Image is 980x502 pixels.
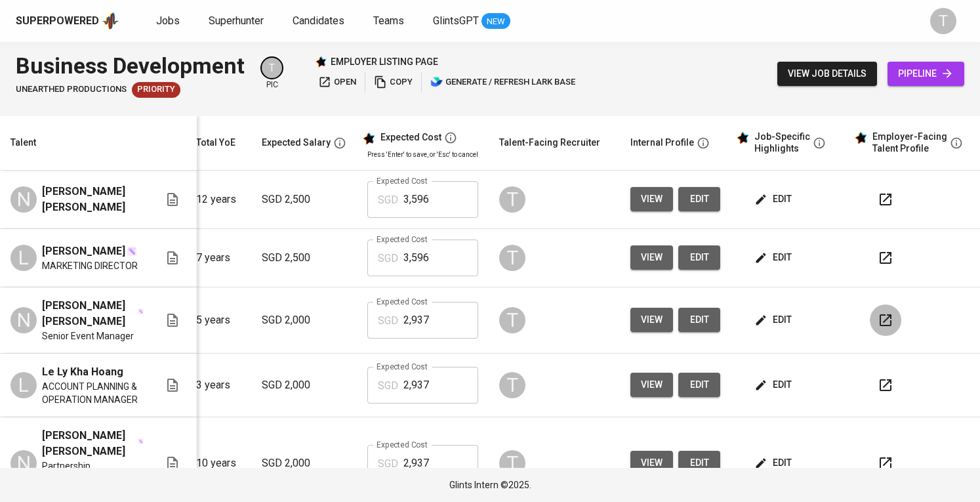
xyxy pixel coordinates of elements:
span: edit [757,191,792,207]
p: 5 years [196,312,241,328]
span: Candidates [293,14,344,27]
span: Priority [132,83,180,96]
span: edit [757,249,792,266]
span: [PERSON_NAME] [42,243,125,259]
p: employer listing page [331,55,438,68]
p: SGD 2,500 [262,192,346,207]
button: edit [752,451,797,475]
button: copy [371,72,416,93]
span: open [318,75,356,90]
a: Teams [373,13,407,30]
a: pipeline [888,62,964,86]
span: Le Ly Kha Hoang [42,364,123,380]
p: SGD 2,000 [262,455,346,471]
span: edit [689,377,710,393]
p: SGD 2,500 [262,250,346,266]
p: 7 years [196,250,241,266]
div: New Job received from Demand Team [132,82,180,98]
span: GlintsGPT [433,14,479,27]
span: edit [689,191,710,207]
span: view [641,249,663,266]
span: view [641,455,663,471]
p: SGD 2,000 [262,312,346,328]
span: edit [689,249,710,266]
p: SGD [378,192,398,208]
div: T [499,450,525,476]
span: Partnership Development & Marketing Manager [42,459,144,499]
div: N [10,186,37,213]
p: Press 'Enter' to save, or 'Esc' to cancel [367,150,478,159]
img: glints_star.svg [736,131,749,144]
button: view [630,308,673,332]
div: Expected Salary [262,135,331,151]
button: view [630,187,673,211]
span: generate / refresh lark base [430,75,575,90]
div: N [10,450,37,476]
img: magic_wand.svg [138,438,144,444]
span: NEW [481,15,510,28]
img: magic_wand.svg [138,308,144,314]
div: Employer-Facing Talent Profile [872,131,947,154]
div: T [499,186,525,213]
div: Talent [10,135,36,151]
span: [PERSON_NAME] [PERSON_NAME] [42,298,136,329]
div: Internal Profile [630,135,694,151]
span: edit [689,312,710,328]
button: view [630,373,673,397]
span: [PERSON_NAME] [PERSON_NAME] [42,184,144,215]
span: view [641,312,663,328]
div: T [499,245,525,271]
button: lark generate / refresh lark base [427,72,579,93]
p: SGD 2,000 [262,377,346,393]
span: edit [757,455,792,471]
button: edit [752,245,797,270]
div: Expected Cost [380,132,441,144]
img: magic_wand.svg [127,246,137,257]
span: [PERSON_NAME] [PERSON_NAME] [42,428,136,459]
span: Senior Event Manager [42,329,134,343]
button: view [630,245,673,270]
button: open [315,72,359,93]
button: edit [752,187,797,211]
span: copy [374,75,413,90]
span: MARKETING DIRECTOR [42,259,138,272]
p: SGD [378,313,398,329]
a: Candidates [293,13,347,30]
button: edit [678,308,720,332]
p: 3 years [196,377,241,393]
a: Jobs [156,13,182,30]
div: Talent-Facing Recruiter [499,135,600,151]
span: edit [689,455,710,471]
img: glints_star.svg [362,132,375,145]
p: SGD [378,378,398,394]
button: edit [752,373,797,397]
button: edit [678,373,720,397]
button: edit [678,451,720,475]
span: view [641,377,663,393]
div: N [10,307,37,333]
p: 12 years [196,192,241,207]
img: app logo [102,11,119,31]
img: Glints Star [315,56,327,68]
button: view [630,451,673,475]
span: view job details [788,66,867,82]
span: Unearthed Productions [16,83,127,96]
span: Superhunter [209,14,264,27]
img: glints_star.svg [854,131,867,144]
div: Job-Specific Highlights [754,131,810,154]
p: SGD [378,456,398,472]
div: T [260,56,283,79]
span: edit [757,312,792,328]
span: view [641,191,663,207]
a: edit [678,187,720,211]
img: lark [430,75,443,89]
div: Business Development [16,50,245,82]
span: ACCOUNT PLANNING & OPERATION MANAGER [42,380,144,406]
button: edit [678,245,720,270]
span: edit [757,377,792,393]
